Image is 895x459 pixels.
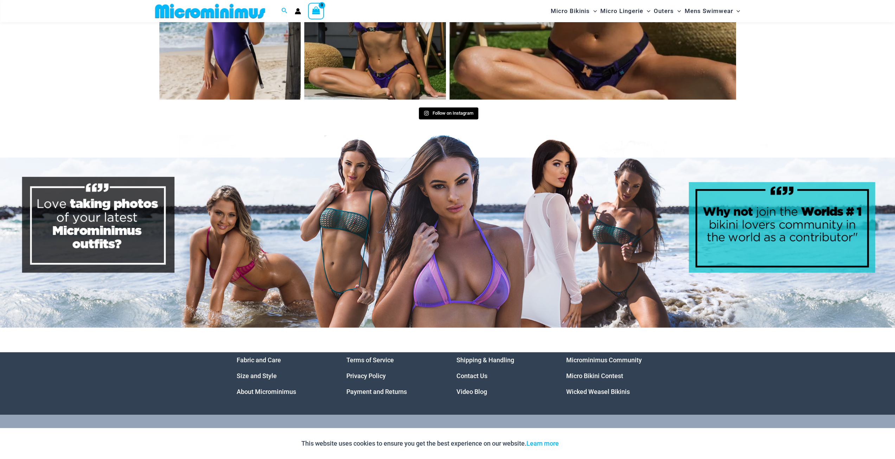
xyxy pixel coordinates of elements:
a: View Shopping Cart, empty [308,3,324,19]
a: Wicked Weasel Bikinis [566,388,630,395]
p: This website uses cookies to ensure you get the best experience on our website. [301,438,559,449]
nav: Menu [456,352,549,400]
button: Accept [564,435,594,452]
nav: Site Navigation [548,1,743,21]
aside: Footer Widget 2 [346,352,439,400]
a: Microminimus Community [566,356,642,364]
a: Size and Style [237,372,277,380]
a: Shipping & Handling [456,356,514,364]
a: Fabric and Care [237,356,281,364]
span: Mens Swimwear [684,2,733,20]
svg: Instagram [424,110,429,116]
a: Micro LingerieMenu ToggleMenu Toggle [599,2,652,20]
nav: Menu [346,352,439,400]
a: About Microminimus [237,388,296,395]
a: Privacy Policy [346,372,386,380]
span: Menu Toggle [590,2,597,20]
span: Menu Toggle [674,2,681,20]
aside: Footer Widget 1 [237,352,329,400]
a: Learn more [526,440,559,447]
a: Video Blog [456,388,487,395]
a: Account icon link [295,8,301,14]
span: Menu Toggle [733,2,740,20]
aside: Footer Widget 3 [456,352,549,400]
a: Payment and Returns [346,388,407,395]
a: Search icon link [281,7,288,15]
a: Micro BikinisMenu ToggleMenu Toggle [549,2,599,20]
a: Instagram Follow on Instagram [419,107,478,119]
span: Micro Lingerie [600,2,643,20]
a: Mens SwimwearMenu ToggleMenu Toggle [683,2,742,20]
img: MM SHOP LOGO FLAT [152,3,268,19]
a: Micro Bikini Contest [566,372,623,380]
span: Follow on Instagram [433,110,473,116]
nav: Menu [566,352,659,400]
span: Menu Toggle [643,2,650,20]
a: Contact Us [456,372,487,380]
a: OutersMenu ToggleMenu Toggle [652,2,683,20]
span: Outers [654,2,674,20]
aside: Footer Widget 4 [566,352,659,400]
a: Terms of Service [346,356,394,364]
span: Micro Bikinis [551,2,590,20]
nav: Menu [237,352,329,400]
